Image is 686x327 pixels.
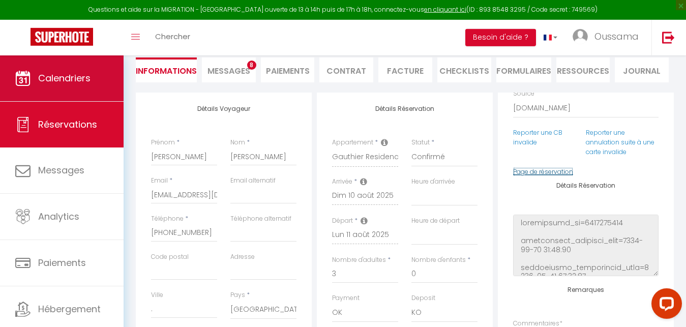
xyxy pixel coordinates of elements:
[594,30,639,43] span: Oussama
[411,138,430,147] label: Statut
[230,252,255,262] label: Adresse
[411,255,466,265] label: Nombre d'enfants
[411,293,435,303] label: Deposit
[151,105,296,112] h4: Détails Voyageur
[496,57,551,82] li: FORMULAIRES
[38,72,91,84] span: Calendriers
[38,118,97,131] span: Réservations
[38,303,101,315] span: Hébergement
[147,20,198,55] a: Chercher
[437,57,491,82] li: CHECKLISTS
[513,182,659,189] h4: Détails Réservation
[151,138,175,147] label: Prénom
[411,177,455,187] label: Heure d'arrivée
[615,57,669,82] li: Journal
[38,164,84,176] span: Messages
[332,105,478,112] h4: Détails Réservation
[332,216,353,226] label: Départ
[31,28,93,46] img: Super Booking
[247,61,256,70] span: 8
[332,255,386,265] label: Nombre d'adultes
[424,5,466,14] a: en cliquant ici
[513,167,573,176] a: Page de réservation
[207,65,250,77] span: Messages
[662,31,675,44] img: logout
[513,286,659,293] h4: Remarques
[151,252,189,262] label: Code postal
[378,57,432,82] li: Facture
[261,57,315,82] li: Paiements
[230,290,245,300] label: Pays
[556,57,610,82] li: Ressources
[230,214,291,224] label: Téléphone alternatif
[38,210,79,223] span: Analytics
[155,31,190,42] span: Chercher
[643,284,686,327] iframe: LiveChat chat widget
[465,29,536,46] button: Besoin d'aide ?
[573,29,588,44] img: ...
[151,176,168,186] label: Email
[332,293,360,303] label: Payment
[319,57,373,82] li: Contrat
[136,57,197,82] li: Informations
[332,138,373,147] label: Appartement
[230,138,245,147] label: Nom
[513,89,534,99] label: Source
[513,128,562,146] a: Reporter une CB invalide
[151,290,163,300] label: Ville
[411,216,460,226] label: Heure de départ
[565,20,651,55] a: ... Oussama
[332,177,352,187] label: Arrivée
[586,128,654,156] a: Reporter une annulation suite à une carte invalide
[151,214,184,224] label: Téléphone
[38,256,86,269] span: Paiements
[230,176,276,186] label: Email alternatif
